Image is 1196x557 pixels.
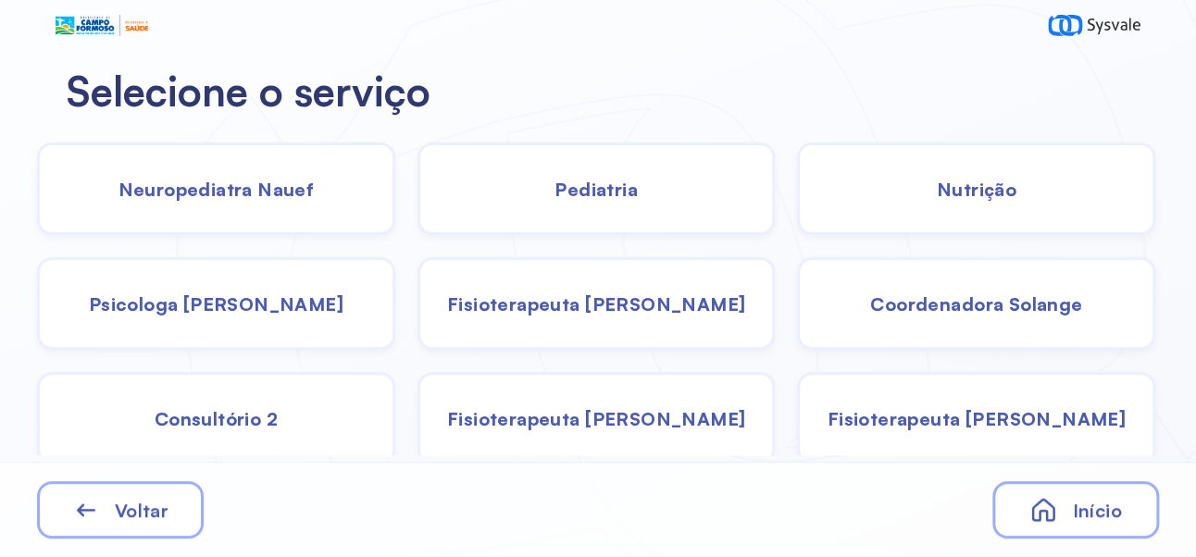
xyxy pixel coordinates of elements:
[89,292,343,316] span: Psicologa [PERSON_NAME]
[118,178,315,201] span: Neuropediatra Nauef
[1048,15,1140,36] img: logo-sysvale.svg
[828,407,1126,430] span: Fisioterapeuta [PERSON_NAME]
[554,178,638,201] span: Pediatria
[56,15,148,36] img: Logotipo do estabelecimento
[1072,499,1121,522] span: Início
[67,66,1129,117] h2: Selecione o serviço
[447,292,745,316] span: Fisioterapeuta [PERSON_NAME]
[870,292,1082,316] span: Coordenadora Solange
[447,407,745,430] span: Fisioterapeuta [PERSON_NAME]
[115,499,168,522] span: Voltar
[937,178,1016,201] span: Nutrição
[155,407,278,430] span: Consultório 2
